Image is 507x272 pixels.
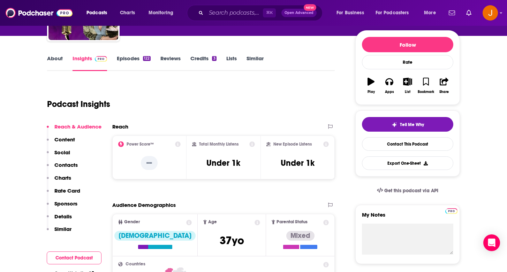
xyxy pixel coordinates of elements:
div: Apps [385,90,394,94]
button: Show profile menu [483,5,498,21]
button: Contacts [47,162,78,174]
img: Podchaser Pro [445,208,457,214]
button: tell me why sparkleTell Me Why [362,117,453,132]
span: Open Advanced [285,11,313,15]
p: -- [141,156,158,170]
span: Get this podcast via API [384,188,438,194]
button: Charts [47,174,71,187]
h2: Reach [112,123,128,130]
button: Rate Card [47,187,80,200]
input: Search podcasts, credits, & more... [206,7,263,18]
div: Rate [362,55,453,69]
div: [DEMOGRAPHIC_DATA] [114,231,196,241]
span: For Podcasters [376,8,409,18]
p: Reach & Audience [54,123,101,130]
button: Content [47,136,75,149]
div: Search podcasts, credits, & more... [194,5,329,21]
button: open menu [332,7,373,18]
button: open menu [419,7,445,18]
h1: Podcast Insights [47,99,110,109]
span: Podcasts [86,8,107,18]
span: Logged in as justine87181 [483,5,498,21]
button: Apps [380,73,398,98]
a: Show notifications dropdown [446,7,458,19]
h2: Total Monthly Listens [199,142,239,147]
a: Episodes122 [117,55,151,71]
a: Credits3 [190,55,216,71]
span: New [304,4,316,11]
p: Charts [54,174,71,181]
div: 122 [143,56,151,61]
button: Contact Podcast [47,251,101,264]
h3: Under 1k [206,158,240,168]
button: Similar [47,226,71,239]
img: Podchaser - Follow, Share and Rate Podcasts [6,6,73,20]
a: About [47,55,63,71]
h3: Under 1k [281,158,315,168]
button: Reach & Audience [47,123,101,136]
div: Play [368,90,375,94]
button: Bookmark [417,73,435,98]
span: Countries [126,262,145,266]
button: Details [47,213,72,226]
a: InsightsPodchaser Pro [73,55,107,71]
span: Parental Status [277,220,308,224]
div: Open Intercom Messenger [483,234,500,251]
a: Show notifications dropdown [463,7,474,19]
h2: Power Score™ [127,142,154,147]
button: open menu [144,7,182,18]
a: Contact This Podcast [362,137,453,151]
span: For Business [336,8,364,18]
span: Tell Me Why [400,122,424,127]
a: Pro website [445,207,457,214]
span: Gender [124,220,140,224]
a: Similar [247,55,264,71]
span: Monitoring [149,8,173,18]
p: Details [54,213,72,220]
img: tell me why sparkle [392,122,397,127]
p: Contacts [54,162,78,168]
img: Podchaser Pro [95,56,107,62]
h2: New Episode Listens [273,142,312,147]
button: Open AdvancedNew [281,9,317,17]
a: Lists [226,55,237,71]
button: Follow [362,37,453,52]
div: 3 [212,56,216,61]
span: 37 yo [220,234,244,247]
button: Export One-Sheet [362,156,453,170]
a: Get this podcast via API [371,182,444,199]
p: Similar [54,226,71,232]
span: ⌘ K [263,8,276,17]
span: More [424,8,436,18]
div: List [405,90,410,94]
img: User Profile [483,5,498,21]
button: List [399,73,417,98]
p: Sponsors [54,200,77,207]
a: Reviews [160,55,181,71]
p: Social [54,149,70,156]
div: Bookmark [418,90,434,94]
button: Sponsors [47,200,77,213]
span: Charts [120,8,135,18]
h2: Audience Demographics [112,202,176,208]
button: open menu [82,7,116,18]
span: Age [208,220,217,224]
button: Share [435,73,453,98]
button: Play [362,73,380,98]
a: Charts [115,7,139,18]
label: My Notes [362,211,453,224]
p: Content [54,136,75,143]
div: Share [439,90,449,94]
p: Rate Card [54,187,80,194]
div: Mixed [286,231,315,241]
button: open menu [371,7,419,18]
button: Social [47,149,70,162]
